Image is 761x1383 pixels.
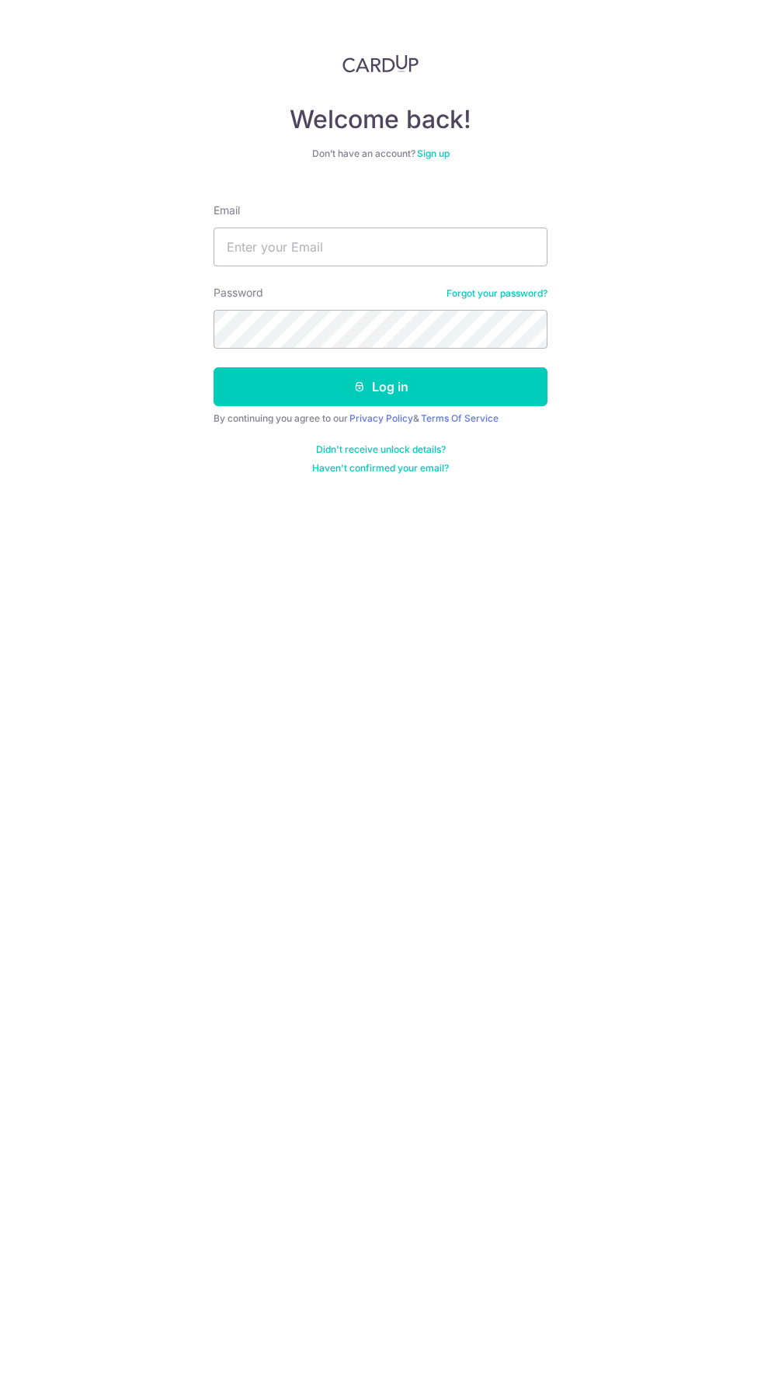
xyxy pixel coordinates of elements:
button: Log in [214,367,547,406]
div: Don’t have an account? [214,148,547,160]
div: By continuing you agree to our & [214,412,547,425]
label: Password [214,285,263,301]
a: Terms Of Service [421,412,499,424]
a: Haven't confirmed your email? [312,462,449,474]
a: Forgot your password? [447,287,547,300]
img: CardUp Logo [342,54,419,73]
a: Sign up [417,148,450,159]
a: Didn't receive unlock details? [316,443,446,456]
a: Privacy Policy [349,412,413,424]
h4: Welcome back! [214,104,547,135]
input: Enter your Email [214,228,547,266]
label: Email [214,203,240,218]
